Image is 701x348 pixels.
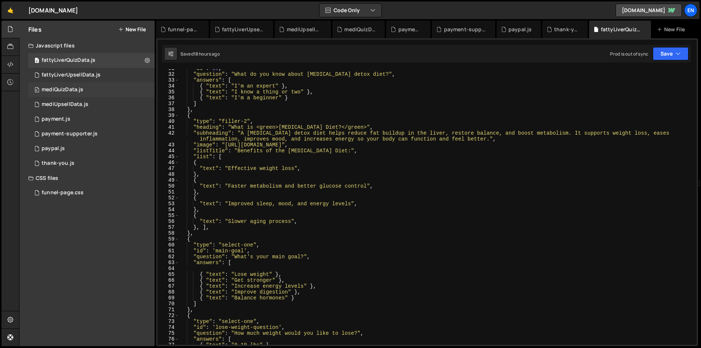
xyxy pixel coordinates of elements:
[657,26,688,33] div: New File
[42,189,84,196] div: funnel-page.css
[158,224,179,230] div: 57
[287,26,323,33] div: mediUpsellData.js
[28,185,155,200] div: 16956/47008.css
[20,171,155,185] div: CSS files
[344,26,376,33] div: mediQuizData.js
[28,82,155,97] div: 16956/46700.js
[601,26,642,33] div: fattyLiverQuizData.js
[158,266,179,271] div: 64
[158,189,179,195] div: 51
[28,6,78,15] div: [DOMAIN_NAME]
[158,336,179,342] div: 76
[158,324,179,330] div: 74
[42,116,70,122] div: payment.js
[42,160,74,167] div: thank-you.js
[28,112,155,127] div: 16956/46551.js
[158,330,179,336] div: 75
[158,283,179,289] div: 67
[158,242,179,248] div: 60
[158,236,179,242] div: 59
[158,313,179,319] div: 72
[158,260,179,266] div: 63
[158,301,179,307] div: 70
[158,183,179,189] div: 50
[168,26,200,33] div: funnel-page.css
[158,271,179,277] div: 65
[158,148,179,154] div: 44
[158,71,179,77] div: 32
[28,68,155,82] div: 16956/46565.js
[158,254,179,260] div: 62
[158,118,179,124] div: 40
[20,38,155,53] div: Javascript files
[158,95,179,101] div: 36
[28,141,155,156] div: 16956/46550.js
[42,145,65,152] div: paypal.js
[158,230,179,236] div: 58
[158,248,179,254] div: 61
[653,47,688,60] button: Save
[158,130,179,142] div: 42
[158,113,179,118] div: 39
[35,58,39,64] span: 0
[158,142,179,148] div: 43
[42,131,98,137] div: payment-supporter.js
[158,124,179,130] div: 41
[158,177,179,183] div: 49
[158,201,179,207] div: 53
[222,26,264,33] div: fattyLiverUpsellData.js
[158,195,179,201] div: 52
[158,89,179,95] div: 35
[158,319,179,324] div: 73
[158,277,179,283] div: 66
[158,101,179,107] div: 37
[398,26,422,33] div: payment.js
[158,83,179,89] div: 34
[35,88,39,93] span: 0
[28,156,155,171] div: 16956/46524.js
[158,154,179,160] div: 45
[158,77,179,83] div: 33
[158,171,179,177] div: 48
[610,51,648,57] div: Prod is out of sync
[684,4,697,17] a: En
[158,207,179,213] div: 54
[118,26,146,32] button: New File
[158,295,179,301] div: 69
[42,86,83,93] div: mediQuizData.js
[158,219,179,224] div: 56
[158,342,179,348] div: 77
[28,25,42,33] h2: Files
[508,26,532,33] div: paypal.js
[42,72,101,78] div: fattyLiverUpsellData.js
[158,107,179,113] div: 38
[28,53,155,68] div: 16956/46566.js
[42,101,88,108] div: mediUpsellData.js
[616,4,682,17] a: [DOMAIN_NAME]
[444,26,486,33] div: payment-supporter.js
[158,213,179,219] div: 55
[194,51,220,57] div: 18 hours ago
[158,166,179,171] div: 47
[158,307,179,313] div: 71
[320,4,381,17] button: Code Only
[1,1,20,19] a: 🤙
[554,26,579,33] div: thank-you.js
[42,57,95,64] div: fattyLiverQuizData.js
[28,127,155,141] div: 16956/46552.js
[158,289,179,295] div: 68
[180,51,220,57] div: Saved
[28,97,155,112] div: 16956/46701.js
[158,160,179,166] div: 46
